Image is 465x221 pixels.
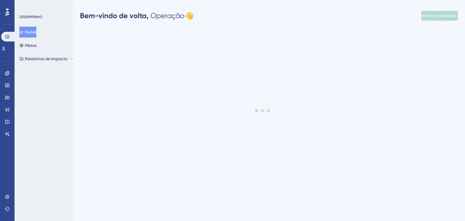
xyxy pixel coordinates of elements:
[80,11,149,20] font: Bem-vindo de volta,
[19,40,37,51] button: Metas
[150,12,185,20] font: Operação
[19,15,43,19] font: DESEMPENHO
[25,30,36,35] font: Painel
[25,56,68,61] font: Relatórios de Impacto
[19,27,36,38] button: Painel
[421,11,458,21] button: Publicar alterações
[19,53,74,64] button: Relatórios de ImpactoBETA
[423,14,457,18] font: Publicar alterações
[185,12,194,20] font: 👋
[25,43,37,48] font: Metas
